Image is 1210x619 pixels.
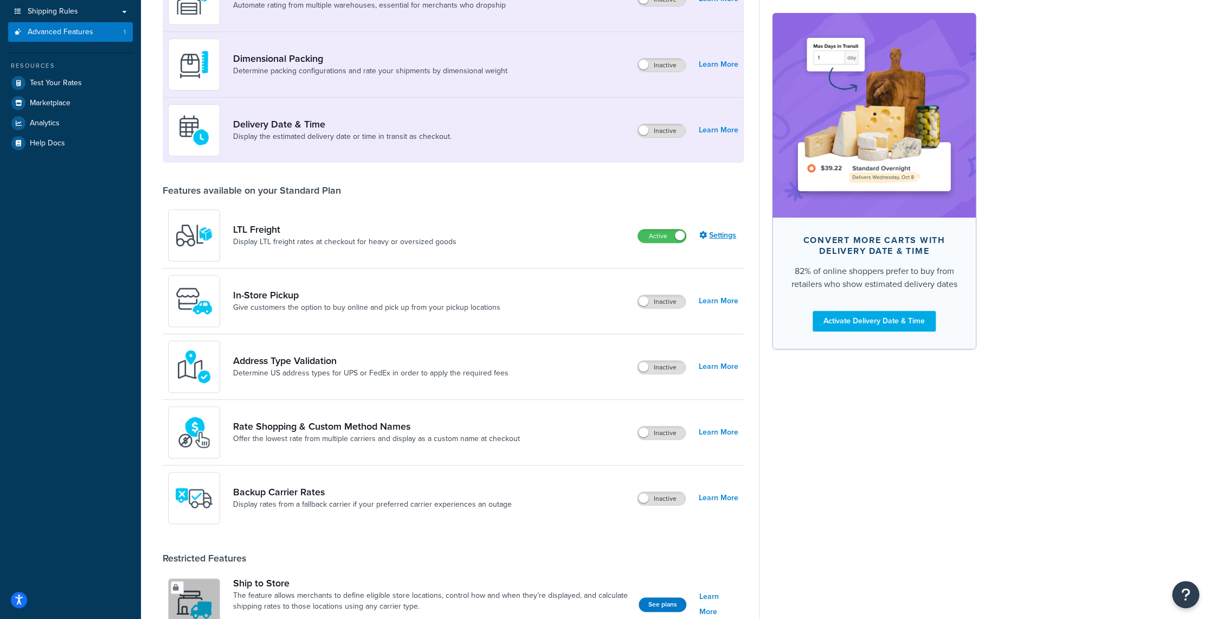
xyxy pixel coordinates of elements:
img: gfkeb5ejjkALwAAAABJRU5ErkJggg== [175,111,213,149]
label: Active [638,229,686,243]
a: Display LTL freight rates at checkout for heavy or oversized goods [233,237,456,247]
img: DTVBYsAAAAAASUVORK5CYII= [175,46,213,84]
label: Inactive [638,361,685,374]
a: Settings [699,228,738,243]
a: Learn More [699,490,738,506]
button: Open Resource Center [1172,581,1199,608]
img: icon-duo-feat-backup-carrier-4420b188.png [175,479,213,517]
a: Rate Shopping & Custom Method Names [233,420,520,432]
img: feature-image-ddt-36eae7f7280da8017bfb280eaccd9c446f90b1fe08728e4019434db127062ab4.png [789,29,960,201]
a: In-Store Pickup [233,289,500,301]
a: Dimensional Packing [233,53,507,65]
a: Marketplace [8,93,133,113]
label: Inactive [638,124,685,137]
a: Delivery Date & Time [233,118,452,130]
a: The feature allows merchants to define eligible store locations, control how and when they’re dis... [233,590,630,612]
span: Marketplace [30,99,70,108]
a: Activate Delivery Date & Time [813,310,936,331]
img: y79ZsPf0fXUFUhFXDzUgf+ktZg5F2+ohG75+v3d2s1D9TjoU8PiyCIluIjV41seZevKCRuEjTPPOKHJsQcmKCXGdfprl3L4q7... [175,216,213,254]
a: Give customers the option to buy online and pick up from your pickup locations [233,302,500,313]
a: LTL Freight [233,224,456,235]
div: Restricted Features [163,552,246,564]
span: 1 [124,28,126,37]
a: Learn More [699,359,738,374]
span: Test Your Rates [30,79,82,88]
a: Learn More [699,57,738,72]
a: Determine US address types for UPS or FedEx in order to apply the required fees [233,368,509,379]
a: Offer the lowest rate from multiple carriers and display as a custom name at checkout [233,433,520,444]
a: Test Your Rates [8,73,133,93]
div: Features available on your Standard Plan [163,184,341,196]
span: Help Docs [30,139,65,148]
a: Help Docs [8,133,133,153]
span: Shipping Rules [28,7,78,16]
img: icon-duo-feat-rate-shopping-ecdd8bed.png [175,413,213,451]
li: Advanced Features [8,22,133,42]
label: Inactive [638,59,685,72]
span: Analytics [30,119,60,128]
label: Inactive [638,492,685,505]
a: Determine packing configurations and rate your shipments by dimensional weight [233,66,507,76]
a: Display rates from a fallback carrier if your preferred carrier experiences an outage [233,499,512,510]
img: kIG8fy0lQAAAABJRU5ErkJggg== [175,348,213,386]
img: wfgcfpwTIucLEAAAAASUVORK5CYII= [175,282,213,320]
a: Display the estimated delivery date or time in transit as checkout. [233,131,452,142]
a: Ship to Store [233,577,630,589]
button: See plans [639,597,686,612]
label: Inactive [638,295,685,308]
a: Learn More [699,293,738,309]
label: Inactive [638,426,685,439]
div: 82% of online shoppers prefer to buy from retailers who show estimated delivery dates [790,264,958,290]
a: Shipping Rules [8,2,133,22]
a: Learn More [699,425,738,440]
a: Analytics [8,113,133,133]
a: Backup Carrier Rates [233,486,512,498]
div: Convert more carts with delivery date & time [790,234,958,256]
a: Advanced Features1 [8,22,133,42]
a: Address Type Validation [233,355,509,367]
span: Advanced Features [28,28,93,37]
a: Learn More [699,123,738,138]
div: Resources [8,61,133,71]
